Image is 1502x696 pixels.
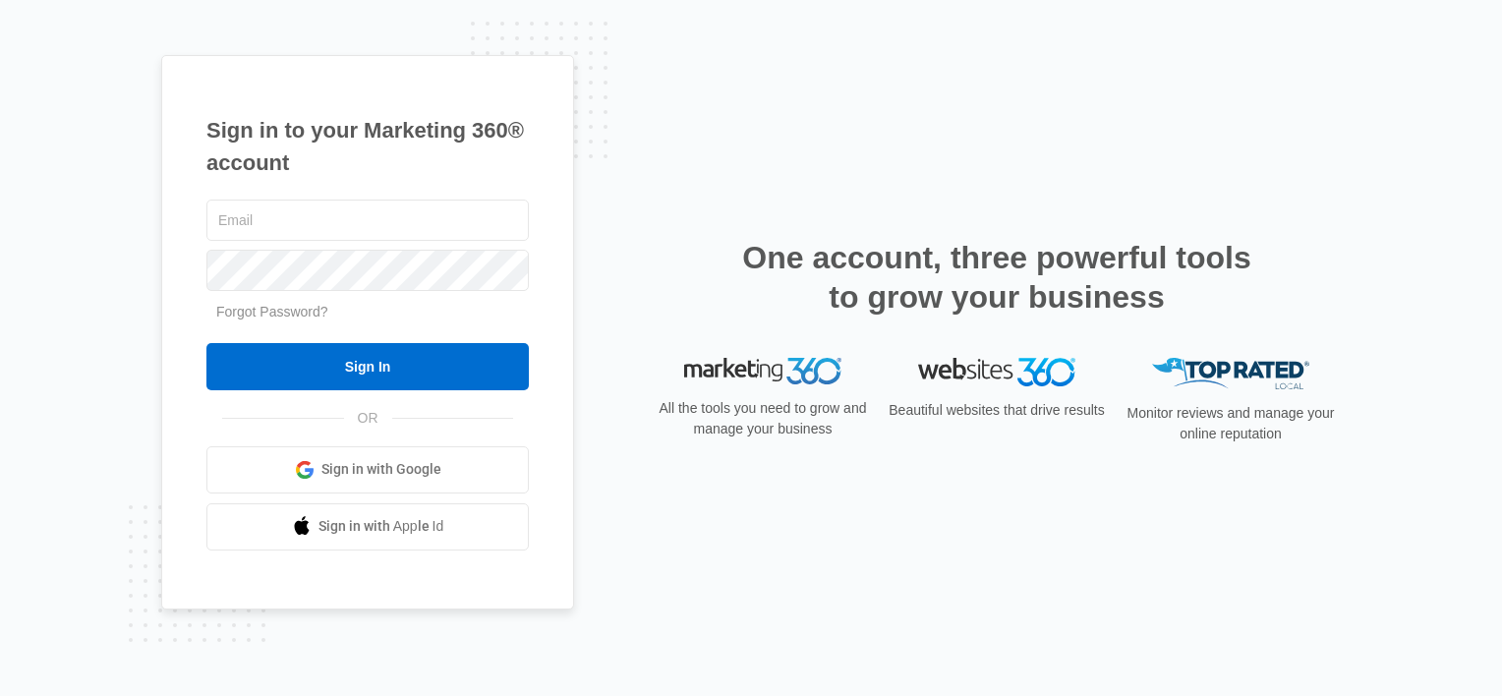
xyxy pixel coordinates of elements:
img: Marketing 360 [684,358,841,385]
p: Monitor reviews and manage your online reputation [1121,403,1341,444]
a: Sign in with Google [206,446,529,493]
input: Email [206,200,529,241]
span: Sign in with Google [321,459,441,480]
a: Sign in with Apple Id [206,503,529,551]
p: All the tools you need to grow and manage your business [653,398,873,439]
h1: Sign in to your Marketing 360® account [206,114,529,179]
img: Websites 360 [918,358,1075,386]
p: Beautiful websites that drive results [887,400,1107,421]
a: Forgot Password? [216,304,328,319]
span: OR [344,408,392,429]
img: Top Rated Local [1152,358,1309,390]
span: Sign in with Apple Id [318,516,444,537]
input: Sign In [206,343,529,390]
h2: One account, three powerful tools to grow your business [736,238,1257,317]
